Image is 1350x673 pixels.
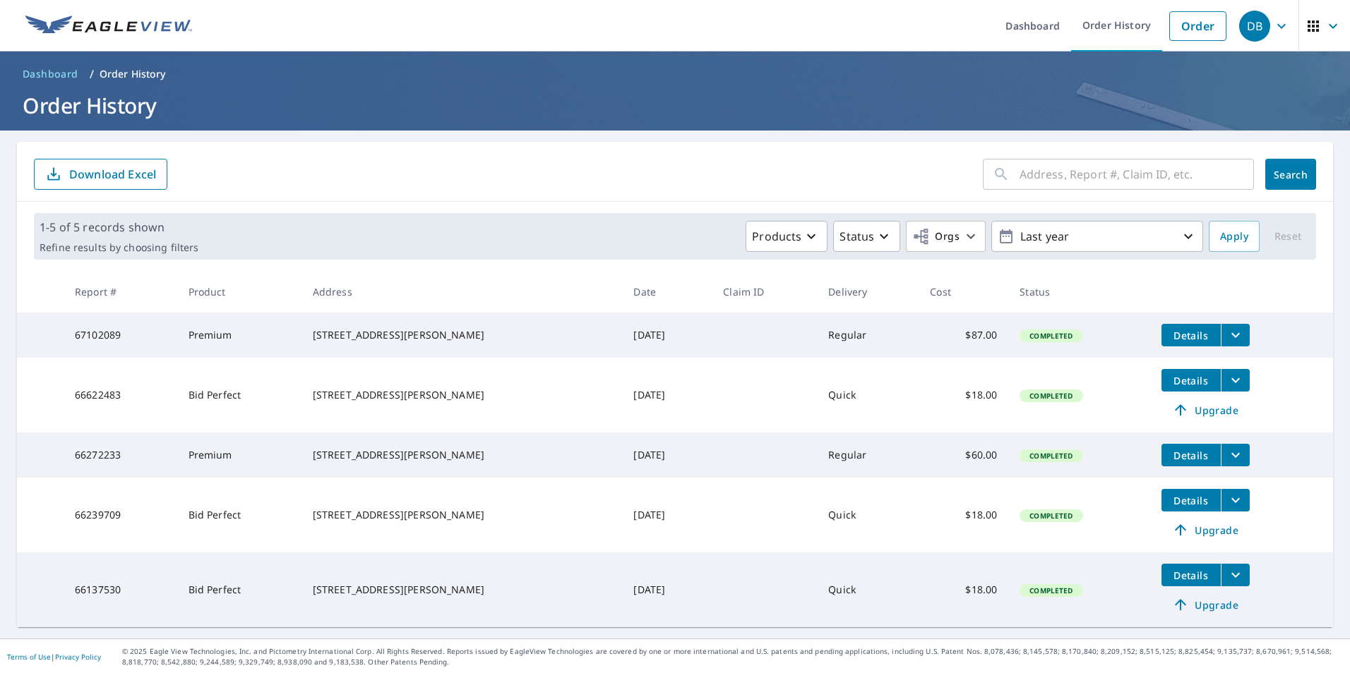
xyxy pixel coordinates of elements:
[23,67,78,81] span: Dashboard
[100,67,166,81] p: Order History
[1169,11,1226,41] a: Order
[1161,369,1221,392] button: detailsBtn-66622483
[40,219,198,236] p: 1-5 of 5 records shown
[833,221,900,252] button: Status
[1161,593,1250,616] a: Upgrade
[817,478,919,552] td: Quick
[817,271,919,313] th: Delivery
[34,159,167,190] button: Download Excel
[906,221,986,252] button: Orgs
[1221,489,1250,511] button: filesDropdownBtn-66239709
[313,448,611,462] div: [STREET_ADDRESS][PERSON_NAME]
[64,478,177,552] td: 66239709
[177,432,301,478] td: Premium
[1239,11,1270,42] div: DB
[1161,444,1221,466] button: detailsBtn-66272233
[1021,511,1081,521] span: Completed
[177,478,301,552] td: Bid Perfect
[17,63,84,85] a: Dashboard
[1170,401,1241,418] span: Upgrade
[840,228,874,245] p: Status
[817,358,919,432] td: Quick
[90,66,94,83] li: /
[1170,449,1212,462] span: Details
[622,271,712,313] th: Date
[17,91,1333,120] h1: Order History
[1161,399,1250,421] a: Upgrade
[622,313,712,358] td: [DATE]
[991,221,1203,252] button: Last year
[55,652,101,662] a: Privacy Policy
[817,552,919,627] td: Quick
[817,313,919,358] td: Regular
[622,432,712,478] td: [DATE]
[1021,451,1081,461] span: Completed
[1221,564,1250,586] button: filesDropdownBtn-66137530
[1221,444,1250,466] button: filesDropdownBtn-66272233
[301,271,623,313] th: Address
[919,432,1008,478] td: $60.00
[1008,271,1149,313] th: Status
[622,552,712,627] td: [DATE]
[313,583,611,597] div: [STREET_ADDRESS][PERSON_NAME]
[177,358,301,432] td: Bid Perfect
[122,646,1343,667] p: © 2025 Eagle View Technologies, Inc. and Pictometry International Corp. All Rights Reserved. Repo...
[177,552,301,627] td: Bid Perfect
[919,271,1008,313] th: Cost
[313,388,611,402] div: [STREET_ADDRESS][PERSON_NAME]
[817,432,919,478] td: Regular
[64,552,177,627] td: 66137530
[1221,324,1250,346] button: filesDropdownBtn-67102089
[69,166,156,182] p: Download Excel
[1277,168,1305,181] span: Search
[746,221,828,252] button: Products
[1020,154,1254,194] input: Address, Report #, Claim ID, etc.
[919,478,1008,552] td: $18.00
[752,228,801,245] p: Products
[712,271,817,313] th: Claim ID
[17,63,1333,85] nav: breadcrumb
[64,432,177,478] td: 66272233
[1209,221,1260,252] button: Apply
[1221,369,1250,392] button: filesDropdownBtn-66622483
[1170,596,1241,613] span: Upgrade
[64,271,177,313] th: Report #
[1170,329,1212,342] span: Details
[1021,391,1081,401] span: Completed
[622,478,712,552] td: [DATE]
[313,508,611,522] div: [STREET_ADDRESS][PERSON_NAME]
[1170,374,1212,387] span: Details
[1161,519,1250,541] a: Upgrade
[1170,494,1212,507] span: Details
[622,358,712,432] td: [DATE]
[1015,224,1180,249] p: Last year
[919,313,1008,358] td: $87.00
[1021,331,1081,341] span: Completed
[177,313,301,358] td: Premium
[919,358,1008,432] td: $18.00
[1161,489,1221,511] button: detailsBtn-66239709
[40,241,198,254] p: Refine results by choosing filters
[1265,159,1316,190] button: Search
[7,653,101,661] p: |
[1161,324,1221,346] button: detailsBtn-67102089
[1021,586,1081,595] span: Completed
[1170,569,1212,582] span: Details
[64,358,177,432] td: 66622483
[25,16,192,37] img: EV Logo
[1161,564,1221,586] button: detailsBtn-66137530
[912,228,960,245] span: Orgs
[919,552,1008,627] td: $18.00
[177,271,301,313] th: Product
[64,313,177,358] td: 67102089
[313,328,611,342] div: [STREET_ADDRESS][PERSON_NAME]
[7,652,51,662] a: Terms of Use
[1220,228,1248,245] span: Apply
[1170,521,1241,538] span: Upgrade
